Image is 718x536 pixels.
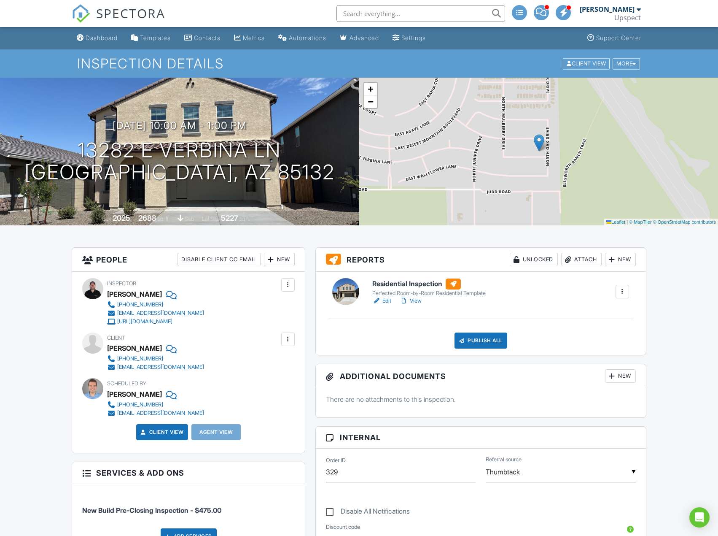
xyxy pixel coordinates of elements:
[401,34,426,41] div: Settings
[350,34,379,41] div: Advanced
[389,30,429,46] a: Settings
[400,297,422,305] a: View
[107,401,204,409] a: [PHONE_NUMBER]
[107,409,204,417] a: [EMAIL_ADDRESS][DOMAIN_NAME]
[368,84,373,94] span: +
[606,219,625,225] a: Leaflet
[107,342,162,355] div: [PERSON_NAME]
[596,34,641,41] div: Support Center
[231,30,268,46] a: Metrics
[117,318,172,325] div: [URL][DOMAIN_NAME]
[316,364,646,388] h3: Additional Documents
[107,300,204,309] a: [PHONE_NUMBER]
[326,395,636,404] p: There are no attachments to this inspection.
[372,290,486,297] div: Perfected Room-by-Room Residential Template
[107,388,162,401] div: [PERSON_NAME]
[510,253,558,266] div: Unlocked
[107,363,204,371] a: [EMAIL_ADDRESS][DOMAIN_NAME]
[563,58,610,69] div: Client View
[139,428,184,436] a: Client View
[117,410,204,417] div: [EMAIL_ADDRESS][DOMAIN_NAME]
[368,96,373,107] span: −
[454,333,507,349] div: Publish All
[326,457,346,464] label: Order ID
[107,335,125,341] span: Client
[138,214,156,222] div: 2688
[534,134,544,152] img: Marker
[140,34,171,41] div: Templates
[202,216,220,222] span: Lot Size
[72,462,305,484] h3: Services & Add ons
[107,380,146,387] span: Scheduled By
[336,5,505,22] input: Search everything...
[117,355,163,362] div: [PHONE_NUMBER]
[117,310,204,317] div: [EMAIL_ADDRESS][DOMAIN_NAME]
[24,139,335,184] h1: 13282 E Verbina Ln [GEOGRAPHIC_DATA], AZ 85132
[73,30,121,46] a: Dashboard
[72,248,305,272] h3: People
[372,297,391,305] a: Edit
[102,216,111,222] span: Built
[336,30,382,46] a: Advanced
[107,309,204,317] a: [EMAIL_ADDRESS][DOMAIN_NAME]
[614,14,641,22] div: Upspect
[117,301,163,308] div: [PHONE_NUMBER]
[264,253,295,266] div: New
[243,34,265,41] div: Metrics
[316,248,646,272] h3: Reports
[107,355,204,363] a: [PHONE_NUMBER]
[194,34,221,41] div: Contacts
[629,219,652,225] a: © MapTiler
[107,280,136,287] span: Inspector
[584,30,645,46] a: Support Center
[82,506,221,514] span: New Build Pre-Closing Inspection - $475.00
[364,95,377,108] a: Zoom out
[82,490,295,522] li: Service: New Build Pre-Closing Inspection
[275,30,330,46] a: Automations (Advanced)
[372,279,486,297] a: Residential Inspection Perfected Room-by-Room Residential Template
[113,214,130,222] div: 2025
[96,4,165,22] span: SPECTORA
[326,523,360,531] label: Discount code
[627,219,628,225] span: |
[239,216,250,222] span: sq.ft.
[72,4,90,23] img: The Best Home Inspection Software - Spectora
[605,253,636,266] div: New
[181,30,224,46] a: Contacts
[561,253,602,266] div: Attach
[86,34,118,41] div: Dashboard
[221,214,238,222] div: 5227
[613,58,640,69] div: More
[562,60,612,66] a: Client View
[689,507,710,528] div: Open Intercom Messenger
[289,34,326,41] div: Automations
[605,369,636,383] div: New
[653,219,716,225] a: © OpenStreetMap contributors
[372,279,486,290] h6: Residential Inspection
[364,83,377,95] a: Zoom in
[316,427,646,449] h3: Internal
[326,507,410,518] label: Disable All Notifications
[107,317,204,326] a: [URL][DOMAIN_NAME]
[77,56,641,71] h1: Inspection Details
[117,364,204,371] div: [EMAIL_ADDRESS][DOMAIN_NAME]
[158,216,169,222] span: sq. ft.
[72,11,165,29] a: SPECTORA
[128,30,174,46] a: Templates
[185,216,194,222] span: slab
[107,288,162,300] div: [PERSON_NAME]
[177,253,261,266] div: Disable Client CC Email
[117,401,163,408] div: [PHONE_NUMBER]
[486,456,522,463] label: Referral source
[580,5,635,14] div: [PERSON_NAME]
[113,120,247,131] h3: [DATE] 10:00 am - 1:00 pm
